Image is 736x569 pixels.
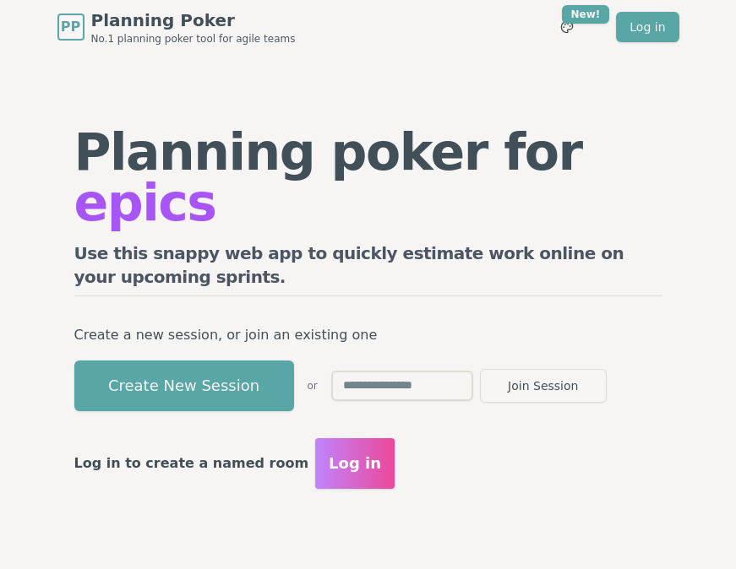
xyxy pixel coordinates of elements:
[74,241,662,296] h2: Use this snappy web app to quickly estimate work online on your upcoming sprints.
[91,32,296,46] span: No.1 planning poker tool for agile teams
[562,5,610,24] div: New!
[91,8,296,32] span: Planning Poker
[552,12,582,42] button: New!
[57,8,296,46] a: PPPlanning PokerNo.1 planning poker tool for agile teams
[308,379,318,393] span: or
[315,438,395,489] button: Log in
[616,12,679,42] a: Log in
[74,173,216,232] span: epics
[480,369,607,403] button: Join Session
[74,127,662,228] h1: Planning poker for
[74,452,309,475] p: Log in to create a named room
[61,17,80,37] span: PP
[74,323,662,347] p: Create a new session, or join an existing one
[329,452,381,475] span: Log in
[74,360,294,411] button: Create New Session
